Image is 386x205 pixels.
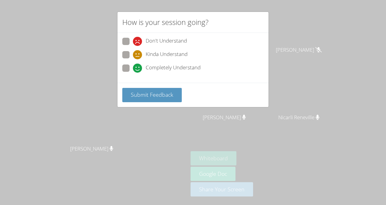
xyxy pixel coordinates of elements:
[146,64,201,73] span: Completely Understand
[122,88,182,102] button: Submit Feedback
[146,37,187,46] span: Don't Understand
[122,17,208,28] h2: How is your session going?
[146,50,188,59] span: Kinda Understand
[131,91,173,98] span: Submit Feedback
